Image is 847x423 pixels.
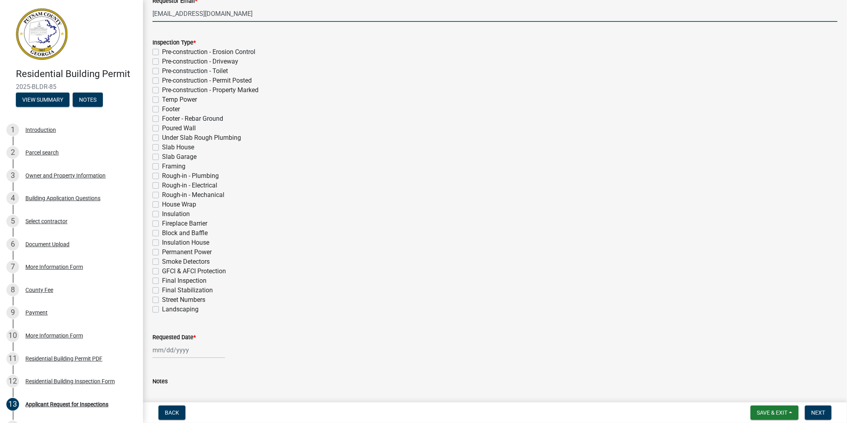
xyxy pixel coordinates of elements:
[162,66,228,76] label: Pre-construction - Toilet
[162,257,210,267] label: Smoke Detectors
[757,409,787,416] span: Save & Exit
[6,146,19,159] div: 2
[6,124,19,136] div: 1
[162,114,223,124] label: Footer - Rebar Ground
[162,200,196,209] label: House Wrap
[162,152,197,162] label: Slab Garage
[162,85,259,95] label: Pre-construction - Property Marked
[162,276,206,286] label: Final Inspection
[162,171,219,181] label: Rough-in - Plumbing
[25,310,48,315] div: Payment
[162,181,217,190] label: Rough-in - Electrical
[16,83,127,91] span: 2025-BLDR-85
[162,305,199,314] label: Landscaping
[162,295,205,305] label: Street Numbers
[162,95,197,104] label: Temp Power
[162,238,209,247] label: Insulation House
[73,97,103,103] wm-modal-confirm: Notes
[16,8,68,60] img: Putnam County, Georgia
[73,93,103,107] button: Notes
[25,402,108,407] div: Applicant Request for Inspections
[805,406,832,420] button: Next
[25,333,83,338] div: More Information Form
[811,409,825,416] span: Next
[162,209,190,219] label: Insulation
[25,173,106,178] div: Owner and Property Information
[6,215,19,228] div: 5
[162,76,252,85] label: Pre-construction - Permit Posted
[25,195,100,201] div: Building Application Questions
[162,267,226,276] label: GFCI & AFCI Protection
[158,406,185,420] button: Back
[25,379,115,384] div: Residential Building Inspection Form
[162,247,212,257] label: Permanent Power
[751,406,799,420] button: Save & Exit
[162,219,207,228] label: Fireplace Barrier
[162,190,224,200] label: Rough-in - Mechanical
[25,127,56,133] div: Introduction
[152,342,225,358] input: mm/dd/yyyy
[6,192,19,205] div: 4
[162,143,194,152] label: Slab House
[6,306,19,319] div: 9
[6,284,19,296] div: 8
[16,68,137,80] h4: Residential Building Permit
[16,97,69,103] wm-modal-confirm: Summary
[25,150,59,155] div: Parcel search
[162,286,213,295] label: Final Stabilization
[25,356,102,361] div: Residential Building Permit PDF
[152,379,168,384] label: Notes
[162,124,196,133] label: Poured Wall
[6,238,19,251] div: 6
[165,409,179,416] span: Back
[25,241,69,247] div: Document Upload
[25,287,53,293] div: County Fee
[25,264,83,270] div: More Information Form
[162,47,255,57] label: Pre-construction - Erosion Control
[16,93,69,107] button: View Summary
[162,228,208,238] label: Block and Baffle
[25,218,68,224] div: Select contractor
[6,329,19,342] div: 10
[152,335,196,340] label: Requested Date
[6,398,19,411] div: 13
[6,261,19,273] div: 7
[6,352,19,365] div: 11
[162,57,238,66] label: Pre-construction - Driveway
[162,162,185,171] label: Framing
[6,375,19,388] div: 12
[162,104,180,114] label: Footer
[6,169,19,182] div: 3
[162,133,241,143] label: Under Slab Rough Plumbing
[152,40,196,46] label: Inspection Type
